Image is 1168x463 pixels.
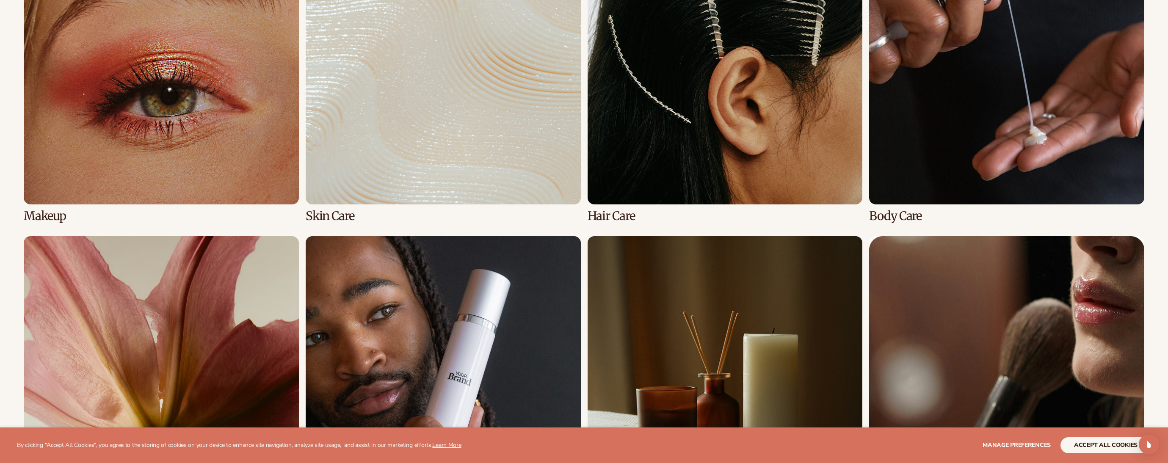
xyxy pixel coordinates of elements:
h3: Hair Care [588,209,863,223]
h3: Makeup [24,209,299,223]
span: Manage preferences [983,441,1051,449]
div: Open Intercom Messenger [1139,434,1159,455]
button: Manage preferences [983,437,1051,453]
h3: Skin Care [306,209,581,223]
p: By clicking "Accept All Cookies", you agree to the storing of cookies on your device to enhance s... [17,442,461,449]
h3: Body Care [869,209,1144,223]
button: accept all cookies [1060,437,1151,453]
a: Learn More [432,441,461,449]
